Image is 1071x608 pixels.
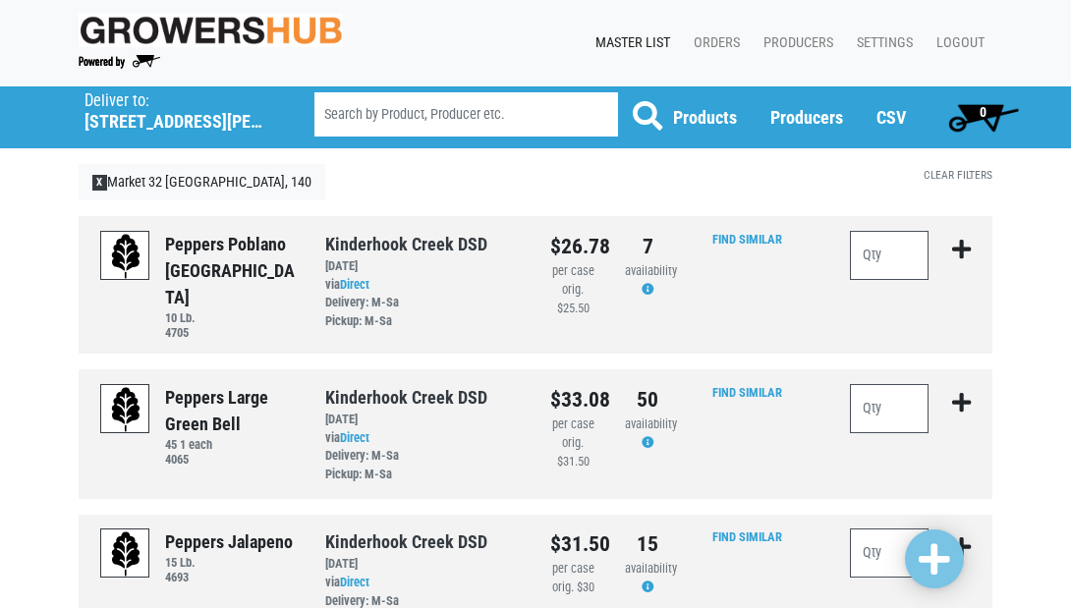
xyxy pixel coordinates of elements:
[165,555,293,570] h6: 15 Lb.
[678,25,748,62] a: Orders
[165,570,293,584] h6: 4693
[924,168,992,182] a: Clear Filters
[79,164,325,201] a: XMarket 32 [GEOGRAPHIC_DATA], 140
[550,384,595,415] div: $33.08
[850,528,929,578] input: Qty
[101,232,150,281] img: placeholder-variety-43d6402dacf2d531de610a020419775a.svg
[580,25,678,62] a: Master List
[550,528,595,560] div: $31.50
[550,231,595,262] div: $26.78
[325,234,487,254] a: Kinderhook Creek DSD
[841,25,921,62] a: Settings
[550,281,595,318] div: orig. $25.50
[980,104,986,120] span: 0
[165,310,296,325] h6: 10 Lb.
[939,97,1027,137] a: 0
[85,86,279,133] span: Market 32 Pittsfield, 140 (555 Hubbard Ave, Pittsfield, MA 01201, USA)
[625,263,677,278] span: availability
[921,25,992,62] a: Logout
[165,231,296,310] div: Peppers Poblano [GEOGRAPHIC_DATA]
[712,232,782,247] a: Find Similar
[325,555,521,574] div: [DATE]
[625,561,677,576] span: availability
[770,107,843,128] a: Producers
[101,385,150,434] img: placeholder-variety-43d6402dacf2d531de610a020419775a.svg
[314,92,618,137] input: Search by Product, Producer etc.
[673,107,737,128] a: Products
[92,175,107,191] span: X
[550,560,595,579] div: per case
[325,447,521,484] div: Delivery: M-Sa Pickup: M-Sa
[340,277,369,292] a: Direct
[340,430,369,445] a: Direct
[325,411,521,429] div: [DATE]
[850,384,929,433] input: Qty
[712,385,782,400] a: Find Similar
[79,13,343,47] img: original-fc7597fdc6adbb9d0e2ae620e786d1a2.jpg
[625,384,670,415] div: 50
[165,325,296,340] h6: 4705
[625,231,670,262] div: 7
[165,437,296,452] h6: 45 1 each
[79,55,160,69] img: Powered by Big Wheelbarrow
[712,529,782,544] a: Find Similar
[748,25,841,62] a: Producers
[165,452,296,467] h6: 4065
[340,575,369,589] a: Direct
[325,276,521,332] div: via
[101,529,150,579] img: placeholder-variety-43d6402dacf2d531de610a020419775a.svg
[850,231,929,280] input: Qty
[165,528,293,555] div: Peppers Jalapeno
[550,579,595,597] div: orig. $30
[625,528,670,560] div: 15
[876,107,906,128] a: CSV
[550,434,595,471] div: orig. $31.50
[325,257,521,276] div: [DATE]
[625,416,677,431] span: availability
[165,384,296,437] div: Peppers Large Green Bell
[550,262,595,281] div: per case
[325,531,487,552] a: Kinderhook Creek DSD
[325,429,521,485] div: via
[325,294,521,331] div: Delivery: M-Sa Pickup: M-Sa
[325,387,487,408] a: Kinderhook Creek DSD
[550,415,595,434] div: per case
[85,111,264,133] h5: [STREET_ADDRESS][PERSON_NAME]
[85,91,264,111] p: Deliver to:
